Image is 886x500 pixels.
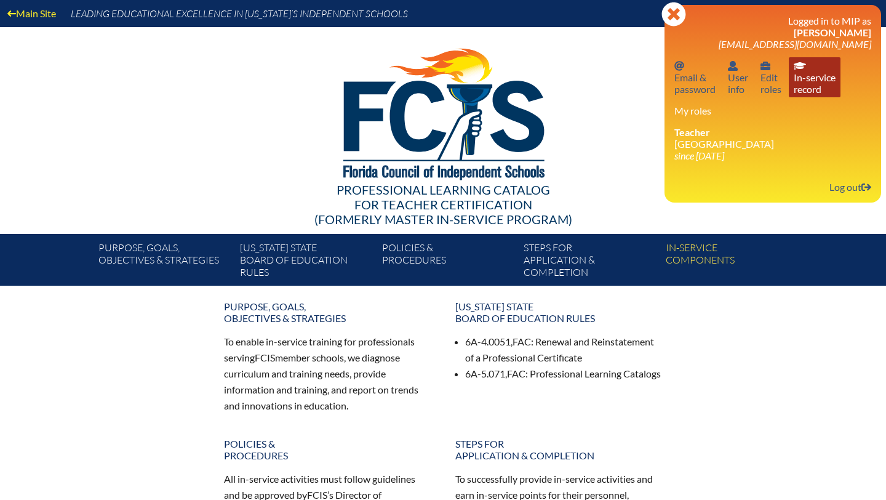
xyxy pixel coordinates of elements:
svg: In-service record [794,61,806,71]
a: Steps forapplication & completion [448,433,669,466]
a: Purpose, goals,objectives & strategies [217,296,438,329]
a: User infoUserinfo [723,57,753,97]
span: [EMAIL_ADDRESS][DOMAIN_NAME] [719,38,871,50]
svg: Log out [861,182,871,192]
div: Professional Learning Catalog (formerly Master In-service Program) [89,182,797,227]
span: [PERSON_NAME] [794,26,871,38]
a: Policies &Procedures [217,433,438,466]
svg: Close [661,2,686,26]
p: To enable in-service training for professionals serving member schools, we diagnose curriculum an... [224,334,431,413]
a: Steps forapplication & completion [519,239,660,286]
h3: Logged in to MIP as [674,15,871,50]
li: 6A-4.0051, : Renewal and Reinstatement of a Professional Certificate [465,334,662,366]
a: In-service recordIn-servicerecord [789,57,840,97]
svg: User info [728,61,738,71]
li: 6A-5.071, : Professional Learning Catalogs [465,366,662,382]
svg: User info [760,61,770,71]
a: In-servicecomponents [661,239,802,286]
a: Email passwordEmail &password [669,57,720,97]
span: for Teacher Certification [354,197,532,212]
a: Policies &Procedures [377,239,519,286]
li: [GEOGRAPHIC_DATA] [674,126,871,161]
span: FCIS [255,352,275,363]
a: [US_STATE] StateBoard of Education rules [235,239,377,286]
img: FCISlogo221.eps [316,27,570,195]
i: since [DATE] [674,150,724,161]
a: User infoEditroles [756,57,786,97]
span: FAC [507,368,525,379]
span: Teacher [674,126,710,138]
a: Purpose, goals,objectives & strategies [94,239,235,286]
a: [US_STATE] StateBoard of Education rules [448,296,669,329]
a: Main Site [2,5,61,22]
svg: Email password [674,61,684,71]
h3: My roles [674,105,871,116]
span: FAC [513,336,531,347]
a: Log outLog out [824,179,876,195]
